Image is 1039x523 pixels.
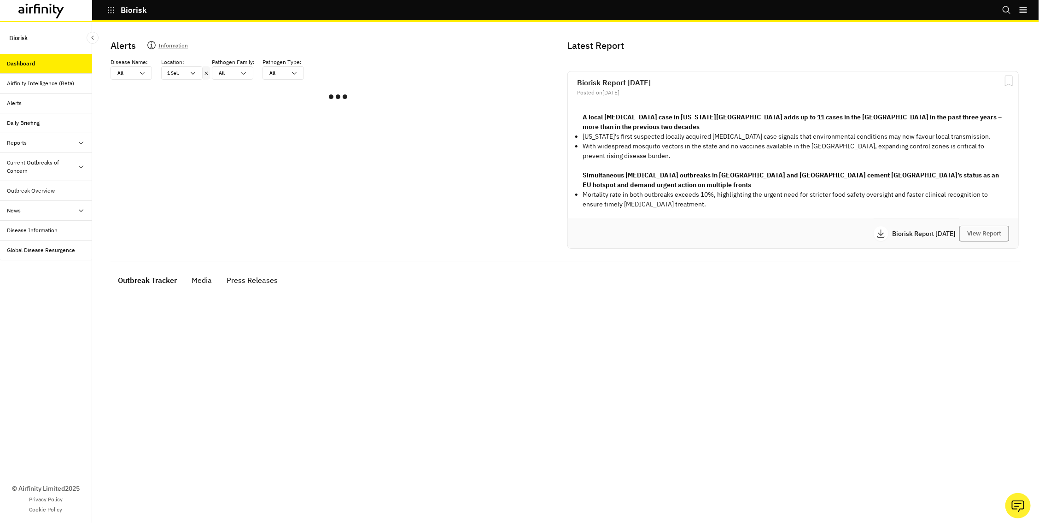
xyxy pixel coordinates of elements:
p: Alerts [111,39,136,53]
p: Biorisk [9,29,28,47]
p: Pathogen Type : [263,58,302,66]
div: Dashboard [7,59,35,68]
p: Information [158,41,188,53]
div: Airfinity Intelligence (Beta) [7,79,75,88]
p: Biorisk Report [DATE] [892,230,959,237]
button: Close Sidebar [87,32,99,44]
p: Location : [161,58,184,66]
div: Outbreak Tracker [118,273,177,287]
div: 1 Sel. [162,67,189,79]
a: Privacy Policy [29,495,63,504]
button: View Report [959,226,1009,241]
div: Global Disease Resurgence [7,246,76,254]
p: [US_STATE]’s first suspected locally acquired [MEDICAL_DATA] case signals that environmental cond... [583,132,1004,141]
div: Alerts [7,99,22,107]
div: Outbreak Overview [7,187,55,195]
div: Current Outbreaks of Concern [7,159,77,175]
button: Biorisk [107,2,147,18]
strong: A local [MEDICAL_DATA] case in [US_STATE][GEOGRAPHIC_DATA] adds up to 11 cases in the [GEOGRAPHIC... [583,113,1002,131]
svg: Bookmark Report [1003,75,1015,87]
p: Disease Name : [111,58,148,66]
div: Press Releases [227,273,278,287]
div: Posted on [DATE] [577,90,1009,95]
div: Media [192,273,212,287]
h2: Biorisk Report [DATE] [577,79,1009,86]
p: Mortality rate in both outbreaks exceeds 10%, highlighting the urgent need for stricter food safe... [583,190,1004,209]
p: Latest Report [567,39,1017,53]
p: © Airfinity Limited 2025 [12,484,80,494]
div: Disease Information [7,226,58,235]
strong: Simultaneous [MEDICAL_DATA] outbreaks in [GEOGRAPHIC_DATA] and [GEOGRAPHIC_DATA] cement [GEOGRAPH... [583,171,999,189]
a: Cookie Policy [29,505,63,514]
div: Daily Briefing [7,119,40,127]
p: With widespread mosquito vectors in the state and no vaccines available in the [GEOGRAPHIC_DATA],... [583,141,1004,161]
button: Ask our analysts [1005,493,1031,518]
div: News [7,206,21,215]
p: Pathogen Family : [212,58,255,66]
div: Reports [7,139,27,147]
p: Biorisk [121,6,147,14]
button: Search [1002,2,1011,18]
